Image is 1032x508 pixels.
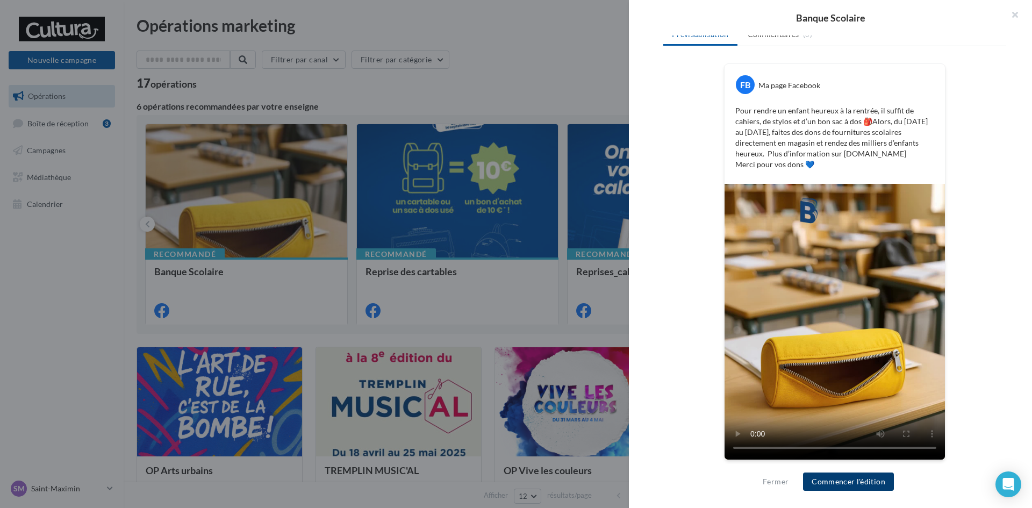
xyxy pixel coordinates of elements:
div: FB [736,75,755,94]
button: Commencer l'édition [803,473,894,491]
div: Ma page Facebook [758,80,820,91]
button: Fermer [758,475,793,488]
p: Pour rendre un enfant heureux à la rentrée, il suffit de cahiers, de stylos et d’un bon sac à dos... [735,105,934,170]
div: La prévisualisation est non-contractuelle [724,460,945,474]
div: Open Intercom Messenger [995,471,1021,497]
div: Banque Scolaire [646,13,1015,23]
